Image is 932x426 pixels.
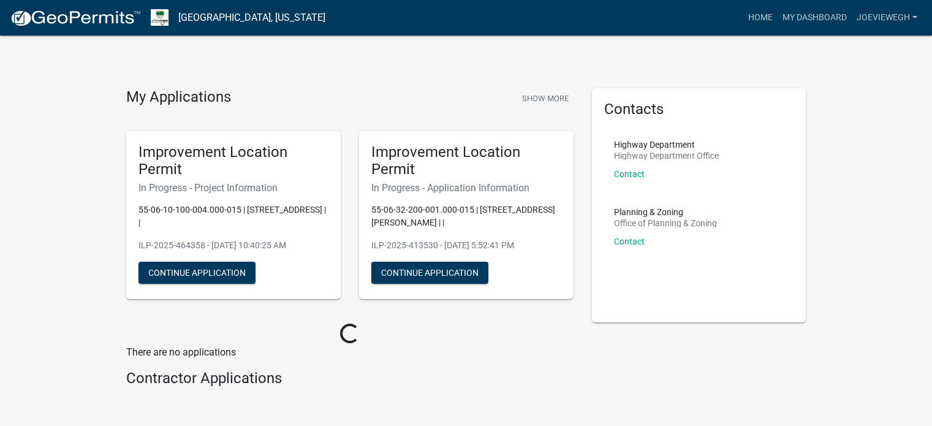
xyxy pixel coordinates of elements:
button: Continue Application [138,262,256,284]
h5: Contacts [604,101,794,118]
p: Office of Planning & Zoning [614,219,717,227]
h5: Improvement Location Permit [371,143,561,179]
p: Planning & Zoning [614,208,717,216]
p: Highway Department Office [614,151,719,160]
p: 55-06-10-100-004.000-015 | [STREET_ADDRESS] | | [138,203,328,229]
img: Morgan County, Indiana [151,9,169,26]
h6: In Progress - Application Information [371,182,561,194]
button: Show More [517,88,574,108]
a: JoeViewegh [852,6,922,29]
p: 55-06-32-200-001.000-015 | [STREET_ADDRESS][PERSON_NAME] | | [371,203,561,229]
a: Home [743,6,778,29]
h4: Contractor Applications [126,370,574,387]
h4: My Applications [126,88,231,107]
p: There are no applications [126,345,574,360]
h6: In Progress - Project Information [138,182,328,194]
p: ILP-2025-413530 - [DATE] 5:52:41 PM [371,239,561,252]
a: Contact [614,169,645,179]
wm-workflow-list-section: Contractor Applications [126,370,574,392]
a: Contact [614,237,645,246]
h5: Improvement Location Permit [138,143,328,179]
a: [GEOGRAPHIC_DATA], [US_STATE] [178,7,325,28]
button: Continue Application [371,262,488,284]
p: Highway Department [614,140,719,149]
a: My Dashboard [778,6,852,29]
p: ILP-2025-464358 - [DATE] 10:40:25 AM [138,239,328,252]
